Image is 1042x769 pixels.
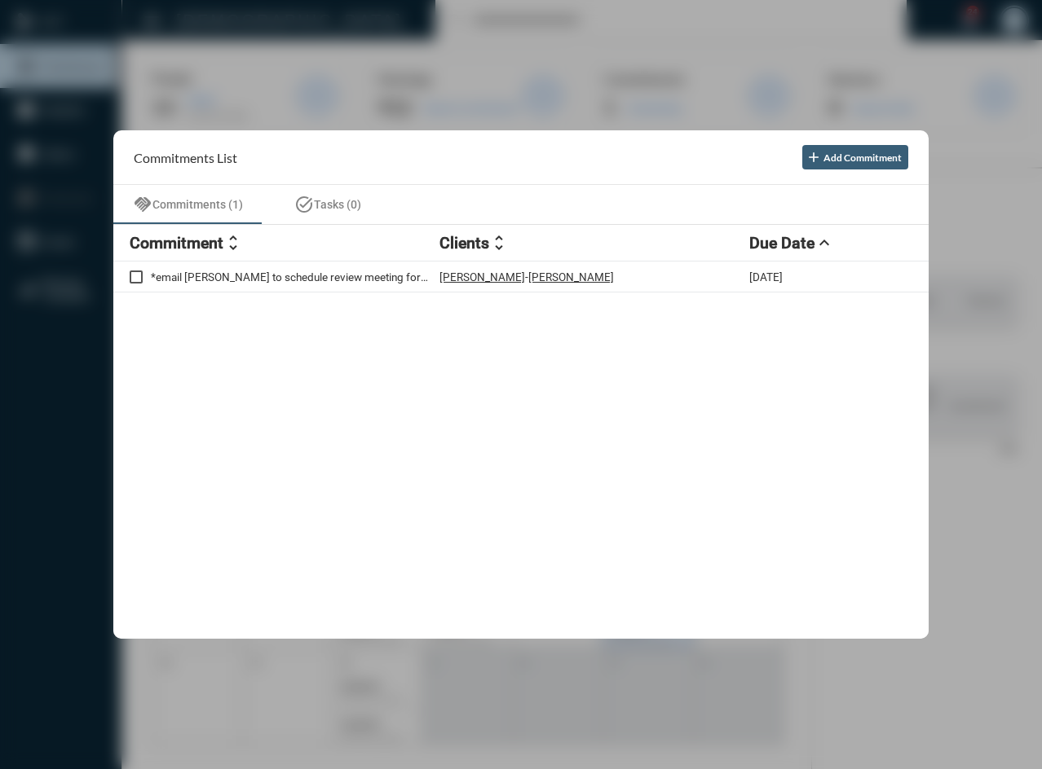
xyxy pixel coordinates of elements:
p: - [525,270,528,283]
mat-icon: add [806,149,822,165]
p: [PERSON_NAME] [528,270,614,283]
p: [DATE] [749,270,783,283]
p: [PERSON_NAME] [439,270,525,283]
mat-icon: task_alt [294,195,314,214]
h2: Commitment [130,234,223,253]
mat-icon: expand_less [815,233,834,253]
h2: Commitments List [134,150,237,165]
mat-icon: unfold_more [489,233,509,253]
h2: Due Date [749,234,815,253]
mat-icon: handshake [133,195,152,214]
button: Add Commitment [802,145,908,169]
h2: Clients [439,234,489,253]
mat-icon: unfold_more [223,233,243,253]
span: Tasks (0) [314,198,361,211]
span: Commitments (1) [152,198,243,211]
p: *email [PERSON_NAME] to schedule review meeting for June/july. Email sent 6/18, 7/7 [151,270,439,283]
